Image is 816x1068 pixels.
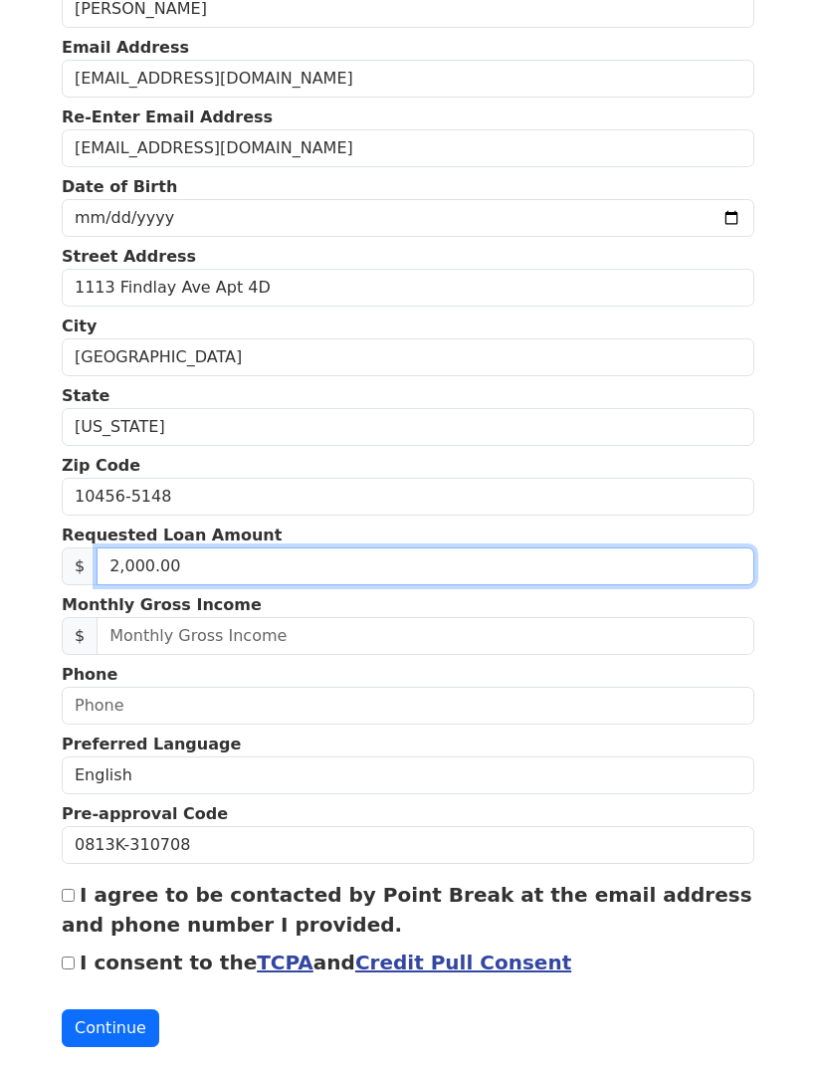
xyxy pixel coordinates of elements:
strong: Zip Code [62,456,140,475]
p: Monthly Gross Income [62,593,754,617]
button: Continue [62,1009,159,1047]
strong: Pre-approval Code [62,804,228,823]
input: Email Address [62,60,754,98]
strong: Date of Birth [62,177,177,196]
input: Pre-approval Code [62,826,754,864]
strong: Email Address [62,38,189,57]
input: City [62,338,754,376]
strong: State [62,386,109,405]
input: Street Address [62,269,754,307]
a: TCPA [257,951,313,974]
strong: Phone [62,665,117,684]
strong: Street Address [62,247,196,266]
label: I agree to be contacted by Point Break at the email address and phone number I provided. [62,883,752,937]
strong: Re-Enter Email Address [62,107,273,126]
strong: Requested Loan Amount [62,526,282,544]
span: $ [62,617,98,655]
strong: Preferred Language [62,735,241,753]
input: 0.00 [97,547,754,585]
input: Zip Code [62,478,754,516]
strong: City [62,317,97,335]
input: Monthly Gross Income [97,617,754,655]
span: $ [62,547,98,585]
a: Credit Pull Consent [355,951,571,974]
input: Re-Enter Email Address [62,129,754,167]
input: Phone [62,687,754,725]
label: I consent to the and [80,951,571,974]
